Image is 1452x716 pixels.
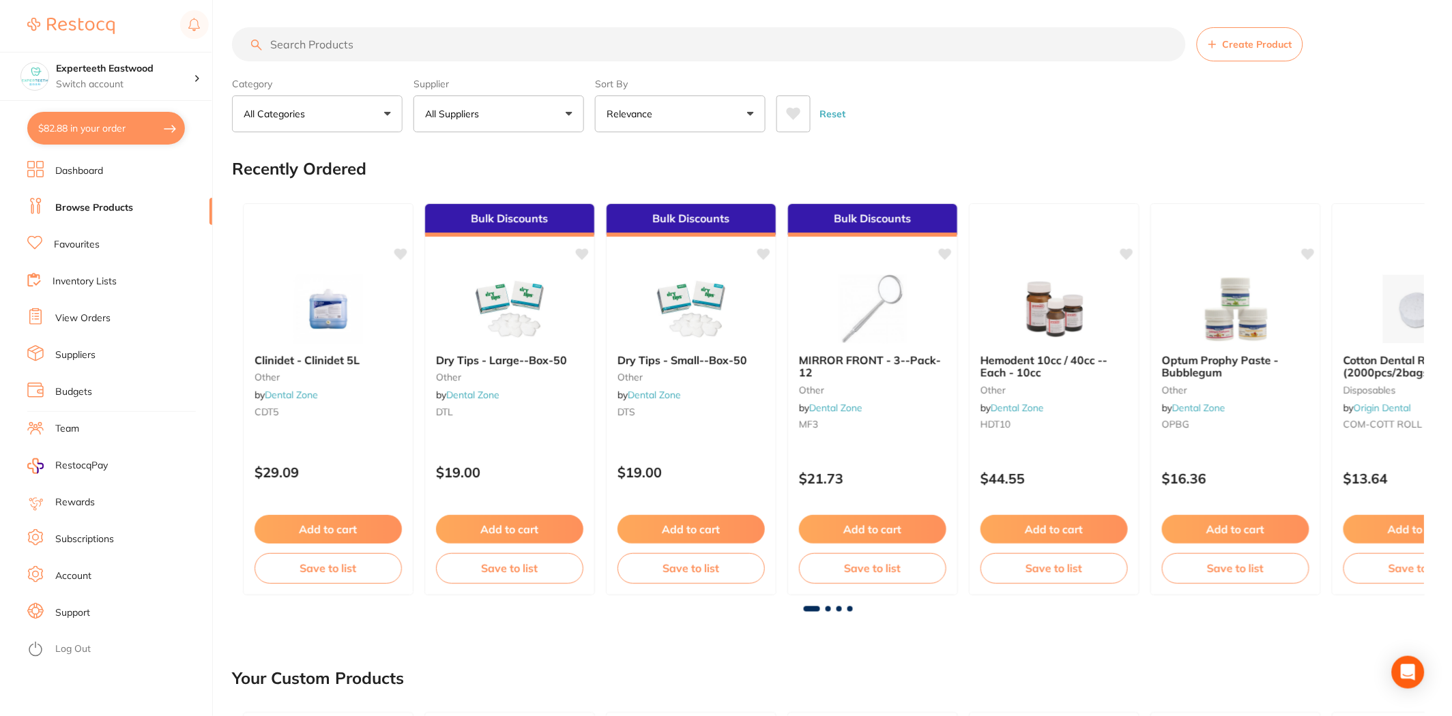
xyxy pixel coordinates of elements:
a: Account [55,569,91,583]
img: Restocq Logo [27,18,115,34]
p: $19.00 [618,464,765,480]
b: MIRROR FRONT - 3--Pack-12 [799,354,946,379]
button: Add to cart [981,515,1128,543]
small: OPBG [1162,419,1309,430]
a: Team [55,422,79,436]
a: Dental Zone [628,389,681,401]
b: Hemodent 10cc / 40cc -- Each - 10cc [981,354,1128,379]
small: HDT10 [981,419,1128,430]
button: $82.88 in your order [27,112,185,145]
label: Sort By [595,78,766,90]
h2: Recently Ordered [232,160,366,179]
span: by [1162,402,1225,414]
a: RestocqPay [27,458,108,474]
p: Switch account [56,78,194,91]
button: Add to cart [1162,515,1309,543]
button: Add to cart [255,515,402,543]
b: Clinidet - Clinidet 5L [255,354,402,366]
span: Create Product [1222,39,1292,50]
img: Experteeth Eastwood [21,63,48,90]
button: Save to list [618,553,765,583]
span: by [255,389,318,401]
p: All Suppliers [425,107,484,121]
h4: Experteeth Eastwood [56,62,194,76]
button: Save to list [1162,553,1309,583]
button: Add to cart [436,515,583,543]
span: by [618,389,681,401]
span: by [1344,402,1411,414]
small: other [1162,385,1309,396]
img: Optum Prophy Paste - Bubblegum [1191,275,1280,343]
a: Support [55,606,90,620]
button: All Categories [232,95,403,132]
label: Supplier [413,78,584,90]
a: Dashboard [55,164,103,178]
img: Dry Tips - Small--Box-50 [647,275,736,343]
p: $29.09 [255,464,402,480]
span: RestocqPay [55,459,108,473]
small: DTL [436,406,583,417]
small: other [436,372,583,383]
label: Category [232,78,403,90]
a: View Orders [55,312,111,325]
button: Save to list [255,553,402,583]
span: by [799,402,862,414]
img: Dry Tips - Large--Box-50 [465,275,554,343]
a: Dental Zone [1172,402,1225,414]
img: MIRROR FRONT - 3--Pack-12 [828,275,917,343]
img: Hemodent 10cc / 40cc -- Each - 10cc [1010,275,1099,343]
a: Dental Zone [991,402,1044,414]
a: Dental Zone [265,389,318,401]
a: Rewards [55,496,95,509]
small: other [981,385,1128,396]
button: Create Product [1197,27,1303,61]
b: Dry Tips - Small--Box-50 [618,354,765,366]
b: Optum Prophy Paste - Bubblegum [1162,354,1309,379]
small: other [255,372,402,383]
a: Suppliers [55,348,96,362]
p: All Categories [244,107,310,121]
span: by [436,389,499,401]
p: Relevance [607,107,658,121]
button: All Suppliers [413,95,584,132]
span: by [981,402,1044,414]
a: Browse Products [55,201,133,215]
small: other [618,372,765,383]
div: Open Intercom Messenger [1392,656,1425,689]
p: $44.55 [981,471,1128,486]
a: Restocq Logo [27,10,115,42]
a: Dental Zone [446,389,499,401]
small: DTS [618,406,765,417]
button: Log Out [27,639,208,661]
small: MF3 [799,419,946,430]
a: Subscriptions [55,533,114,546]
input: Search Products [232,27,1186,61]
button: Add to cart [618,515,765,543]
p: $21.73 [799,471,946,486]
button: Save to list [981,553,1128,583]
p: $19.00 [436,464,583,480]
button: Save to list [436,553,583,583]
img: Clinidet - Clinidet 5L [284,275,373,343]
small: other [799,385,946,396]
button: Add to cart [799,515,946,543]
p: $16.36 [1162,471,1309,486]
a: Favourites [54,238,100,252]
button: Relevance [595,95,766,132]
a: Budgets [55,385,92,399]
b: Dry Tips - Large--Box-50 [436,354,583,366]
small: CDT5 [255,406,402,417]
a: Origin Dental [1354,402,1411,414]
img: RestocqPay [27,458,44,474]
div: Bulk Discounts [607,204,776,237]
div: Bulk Discounts [425,204,594,237]
button: Save to list [799,553,946,583]
a: Dental Zone [809,402,862,414]
div: Bulk Discounts [788,204,957,237]
button: Reset [816,95,850,132]
a: Log Out [55,642,91,656]
a: Inventory Lists [53,275,117,288]
h2: Your Custom Products [232,669,404,688]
